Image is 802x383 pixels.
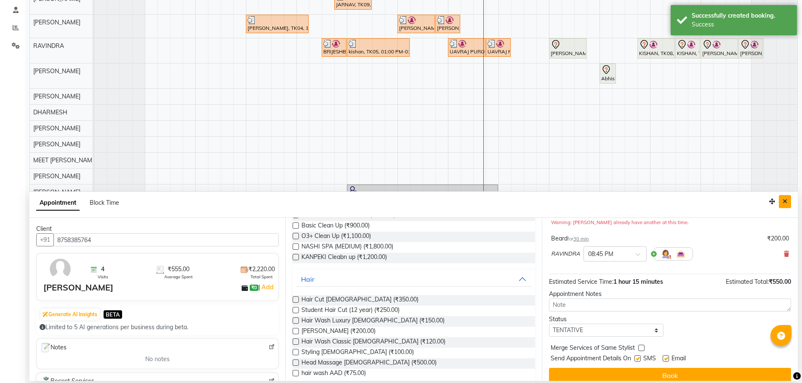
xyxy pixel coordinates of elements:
[43,281,113,294] div: [PERSON_NAME]
[250,285,258,291] span: ₹0
[551,219,689,225] small: Warning: [PERSON_NAME] already have another at this time.
[551,354,631,365] span: Send Appointment Details On
[348,186,497,202] div: [PERSON_NAME], TK14, 01:00 PM-04:00 PM, [MEDICAL_DATA] Medium
[164,274,193,280] span: Average Spent
[101,265,104,274] span: 4
[676,40,699,57] div: KISHAN, TK08, 07:30 PM-08:00 PM, [PERSON_NAME]
[550,40,586,57] div: [PERSON_NAME], TK10, 05:00 PM-05:45 PM, Hair Cut [DEMOGRAPHIC_DATA]
[301,348,414,358] span: Styling [DEMOGRAPHIC_DATA] (₹100.00)
[692,20,791,29] div: Success
[600,65,615,82] div: Abhishek, TK01, 06:00 PM-06:20 PM, Threding (Eyebrow/Uperlips/ Chain/Neck/FoeHead/Jawline/SideLock)
[90,199,119,206] span: Block Time
[348,40,409,55] div: kishan, TK05, 01:00 PM-02:15 PM, Hair Cut [DEMOGRAPHIC_DATA],[PERSON_NAME]
[301,369,366,379] span: hair wash AAD (₹75.00)
[779,195,791,208] button: Close
[33,172,80,180] span: [PERSON_NAME]
[33,156,97,164] span: MEET [PERSON_NAME]
[33,67,80,75] span: [PERSON_NAME]
[301,316,445,327] span: Hair Wash Luxury [DEMOGRAPHIC_DATA] (₹150.00)
[33,92,80,100] span: [PERSON_NAME]
[40,309,99,320] button: Generate AI Insights
[549,278,613,285] span: Estimated Service Time:
[301,232,371,242] span: O3+ Clean Up (₹1,100.00)
[53,233,279,246] input: Search by Name/Mobile/Email/Code
[40,323,275,332] div: Limited to 5 AI generations per business during beta.
[33,188,80,196] span: [PERSON_NAME]
[301,358,437,369] span: Head Massage [DEMOGRAPHIC_DATA] (₹500.00)
[301,327,376,337] span: [PERSON_NAME] (₹200.00)
[692,11,791,20] div: Successfully created booking.
[260,282,275,292] a: Add
[104,310,122,318] span: BETA
[551,343,635,354] span: Merge Services of Same Stylist
[301,337,445,348] span: Hair Wash Classic [DEMOGRAPHIC_DATA] (₹120.00)
[36,233,54,246] button: +91
[48,257,72,281] img: avatar
[549,315,664,324] div: Status
[33,18,80,26] span: [PERSON_NAME]
[301,253,387,263] span: KANPEKI Cleabn up (₹1,200.00)
[248,265,275,274] span: ₹2,220.00
[398,16,434,32] div: [PERSON_NAME], TK06, 02:00 PM-02:45 PM, Hair Cut [DEMOGRAPHIC_DATA]
[436,16,459,32] div: [PERSON_NAME], TK06, 02:45 PM-03:15 PM, [PERSON_NAME]
[643,354,656,365] span: SMS
[661,249,671,259] img: Hairdresser.png
[33,42,64,50] span: RAVINDRA
[40,342,67,353] span: Notes
[33,140,80,148] span: [PERSON_NAME]
[551,250,580,258] span: RAVINDRA
[613,278,663,285] span: 1 hour 15 minutes
[487,40,510,55] div: UAVRAJ PUROHIT, TK12, 03:45 PM-04:15 PM, [PERSON_NAME]
[301,242,393,253] span: NASHI SPA (MEDIUM) (₹1,800.00)
[33,108,67,116] span: DHARMESH
[769,278,791,285] span: ₹550.00
[701,40,737,57] div: [PERSON_NAME], TK15, 08:00 PM-08:45 PM, Hair Cut [DEMOGRAPHIC_DATA]
[551,234,589,243] div: Beard
[296,272,531,287] button: Hair
[767,234,789,243] div: ₹200.00
[568,236,589,242] small: for
[549,290,791,298] div: Appointment Notes
[739,40,762,57] div: [PERSON_NAME], TK15, 08:45 PM-09:15 PM, [PERSON_NAME]
[671,354,686,365] span: Email
[573,236,589,242] span: 30 min
[301,274,314,284] div: Hair
[638,40,674,57] div: KISHAN, TK08, 06:45 PM-07:30 PM, Hair Cut [DEMOGRAPHIC_DATA]
[168,265,189,274] span: ₹555.00
[322,40,346,55] div: BRIJESHBHAI, TK07, 12:30 PM-01:00 PM, [PERSON_NAME]
[250,274,273,280] span: Total Spent
[726,278,769,285] span: Estimated Total:
[247,16,308,32] div: [PERSON_NAME], TK04, 11:00 AM-12:15 PM, Hair Cut [DEMOGRAPHIC_DATA],[PERSON_NAME]
[549,368,791,383] button: Book
[449,40,485,55] div: UAVRAJ PUROHIT, TK12, 03:00 PM-03:45 PM, Hair Cut [DEMOGRAPHIC_DATA]
[258,282,275,292] span: |
[98,274,108,280] span: Visits
[36,195,80,211] span: Appointment
[33,124,80,132] span: [PERSON_NAME]
[301,306,400,316] span: Student Hair Cut (12 year) (₹250.00)
[36,225,279,233] div: Client
[676,249,686,259] img: Interior.png
[301,221,370,232] span: Basic Clean Up (₹900.00)
[145,355,170,364] span: No notes
[301,295,418,306] span: Hair Cut [DEMOGRAPHIC_DATA] (₹350.00)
